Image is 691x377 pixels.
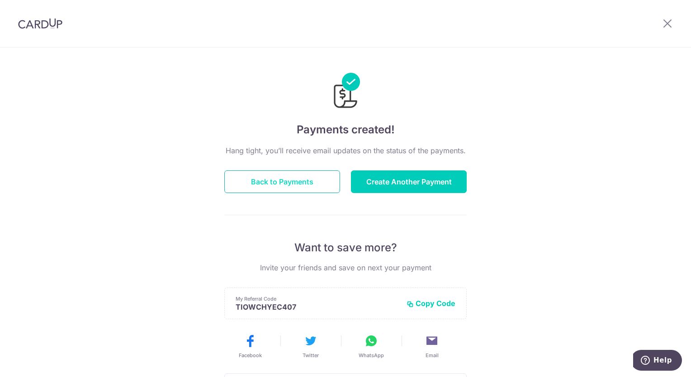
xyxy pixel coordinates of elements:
p: Hang tight, you’ll receive email updates on the status of the payments. [224,145,467,156]
p: Invite your friends and save on next your payment [224,262,467,273]
span: Twitter [303,352,319,359]
span: Facebook [239,352,262,359]
p: My Referral Code [236,295,399,302]
p: Want to save more? [224,240,467,255]
iframe: Opens a widget where you can find more information [633,350,682,372]
span: Email [426,352,439,359]
img: CardUp [18,18,62,29]
p: TIOWCHYEC407 [236,302,399,311]
button: Twitter [284,334,337,359]
h4: Payments created! [224,122,467,138]
button: Back to Payments [224,170,340,193]
button: Copy Code [407,299,455,308]
button: Create Another Payment [351,170,467,193]
button: WhatsApp [345,334,398,359]
button: Email [405,334,459,359]
img: Payments [331,73,360,111]
button: Facebook [223,334,277,359]
span: WhatsApp [359,352,384,359]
